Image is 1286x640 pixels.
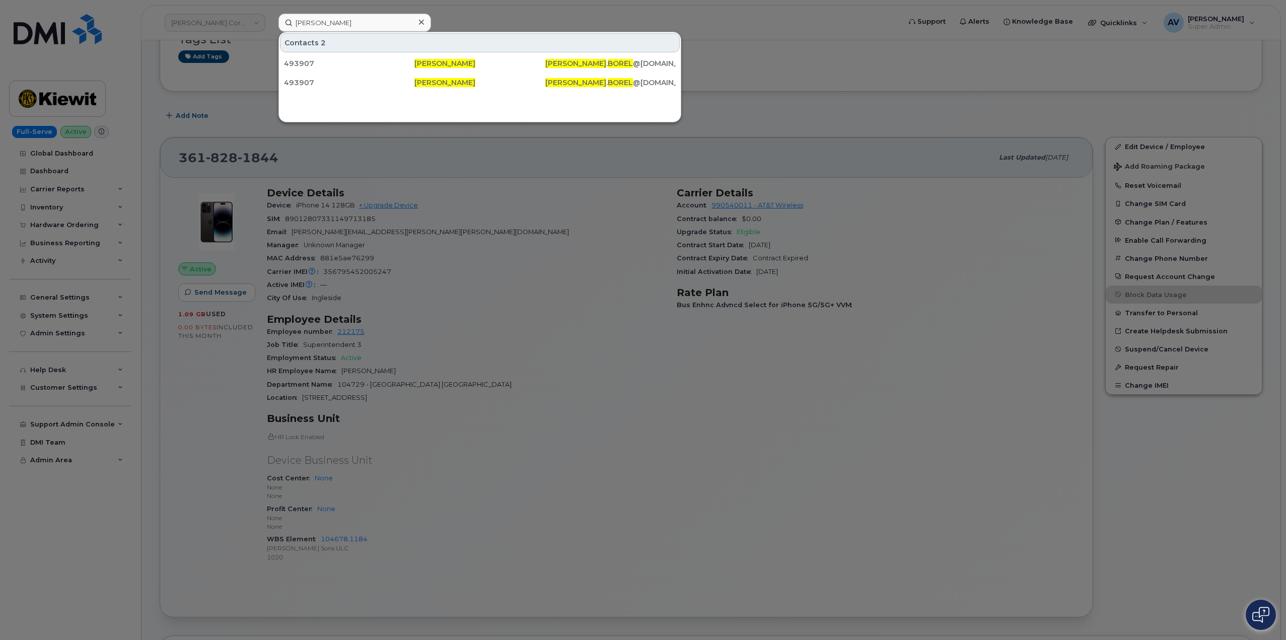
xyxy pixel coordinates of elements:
[284,78,414,88] div: 493907
[414,59,475,68] span: [PERSON_NAME]
[545,78,606,87] span: [PERSON_NAME]
[1252,607,1269,623] img: Open chat
[545,59,606,68] span: [PERSON_NAME]
[608,78,633,87] span: BOREL
[545,78,676,88] div: . @[DOMAIN_NAME]
[321,38,326,48] span: 2
[280,54,680,73] a: 493907[PERSON_NAME][PERSON_NAME].BOREL@[DOMAIN_NAME]
[280,74,680,92] a: 493907[PERSON_NAME][PERSON_NAME].BOREL@[DOMAIN_NAME]
[284,58,414,68] div: 493907
[278,14,431,32] input: Find something...
[280,33,680,52] div: Contacts
[608,59,633,68] span: BOREL
[545,58,676,68] div: . @[DOMAIN_NAME]
[414,78,475,87] span: [PERSON_NAME]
